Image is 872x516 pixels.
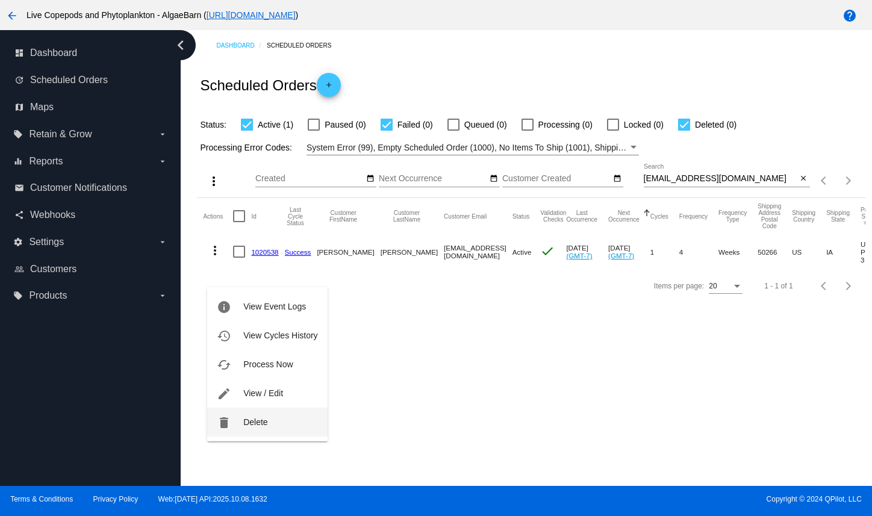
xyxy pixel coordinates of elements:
span: View Cycles History [243,331,317,340]
span: Process Now [243,359,293,369]
mat-icon: cached [217,358,231,372]
span: View Event Logs [243,302,306,311]
mat-icon: delete [217,415,231,430]
mat-icon: history [217,329,231,343]
span: View / Edit [243,388,283,398]
mat-icon: edit [217,387,231,401]
mat-icon: info [217,300,231,314]
span: Delete [243,417,267,427]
